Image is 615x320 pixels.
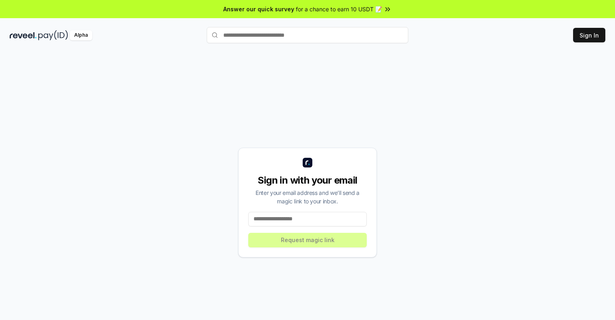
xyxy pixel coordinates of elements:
[303,158,312,167] img: logo_small
[10,30,37,40] img: reveel_dark
[573,28,605,42] button: Sign In
[248,188,367,205] div: Enter your email address and we’ll send a magic link to your inbox.
[70,30,92,40] div: Alpha
[38,30,68,40] img: pay_id
[248,174,367,187] div: Sign in with your email
[223,5,294,13] span: Answer our quick survey
[296,5,382,13] span: for a chance to earn 10 USDT 📝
